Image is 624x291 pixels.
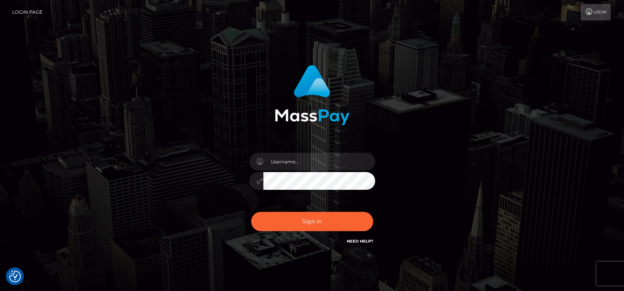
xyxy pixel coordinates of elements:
a: Need Help? [347,239,373,244]
img: MassPay Login [275,65,350,125]
a: Login [581,4,611,20]
img: Revisit consent button [9,271,21,282]
button: Sign in [251,212,373,231]
input: Username... [263,153,375,171]
button: Consent Preferences [9,271,21,282]
a: Login Page [12,4,43,20]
